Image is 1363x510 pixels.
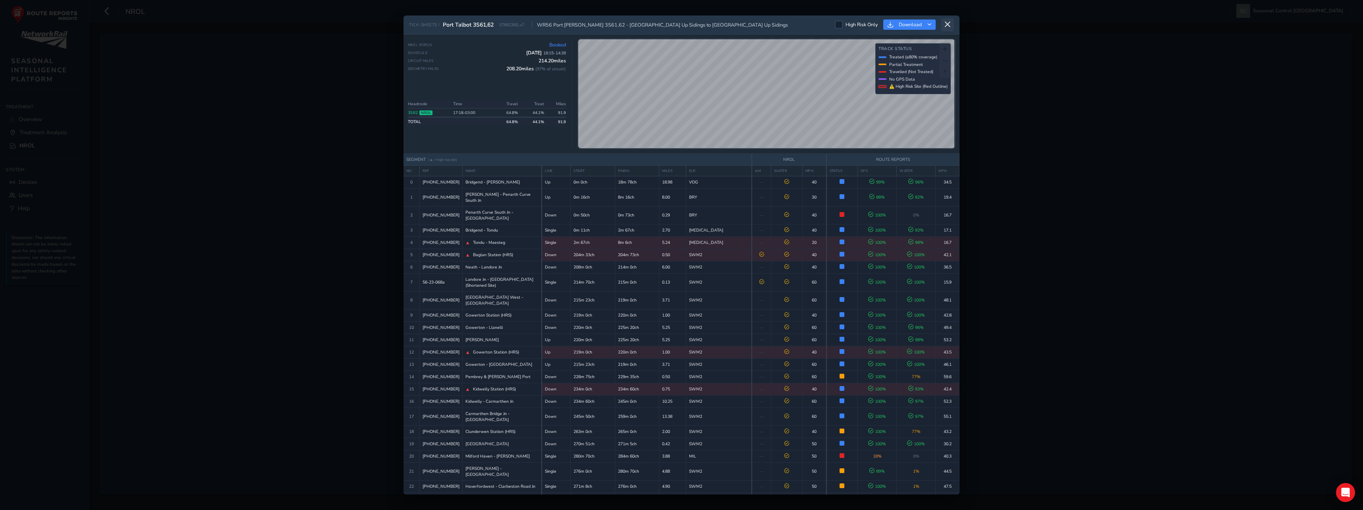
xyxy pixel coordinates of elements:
td: Up [542,176,571,188]
td: 220m 0ch [571,321,615,334]
span: — [759,386,764,392]
td: 17.1 [936,224,960,236]
td: Down [542,371,571,383]
td: 42.4 [936,383,960,395]
span: ⚠ High Risk Site (Red Outline) [889,83,948,89]
td: SWM2 [686,249,752,261]
canvas: Map [578,39,954,148]
td: SWM2 [686,261,752,273]
td: Down [542,425,571,438]
td: 215m 0ch [615,273,659,291]
span: No GPS Data [889,76,915,82]
td: 0.50 [659,371,686,383]
td: 263m 0ch [571,425,615,438]
span: 100 % [868,212,886,218]
span: 88 % [869,194,885,200]
th: Time [451,100,494,108]
span: NROL [419,110,432,115]
span: Clunderwen Station (HRS) [465,429,515,435]
span: [PERSON_NAME] - Penarth Curve South Jn [465,191,539,203]
span: 82 % [908,194,924,200]
span: Travelled (Not Treated) [889,69,933,75]
span: 12 [409,349,414,355]
td: 8m 16ch [615,188,659,206]
span: 100 % [868,325,886,330]
th: Headcode [408,100,451,108]
td: 215m 23ch [571,358,615,371]
td: 42.8 [936,309,960,321]
span: 100 % [868,252,886,258]
td: 2.00 [659,425,686,438]
span: — [759,240,764,245]
td: 219m 0ch [615,291,659,309]
td: 20 [802,236,826,249]
td: Down [542,383,571,395]
td: 0m 0ch [571,176,615,188]
span: Pembrey & [PERSON_NAME] Port [465,374,531,380]
td: 215m 23ch [571,291,615,309]
span: 18:15 - 14:38 [543,50,566,56]
span: Schedule [408,50,428,55]
td: 43.5 [936,346,960,358]
td: SWM2 [686,346,752,358]
span: — [759,349,764,355]
td: 0m 11ch [571,224,615,236]
td: 60 [802,358,826,371]
td: [PHONE_NUMBER] [419,395,462,408]
th: STATUS [826,165,858,176]
td: 16.7 [936,206,960,224]
span: Circuit Miles [408,58,434,63]
span: ▲ [465,252,470,258]
td: SWM2 [686,358,752,371]
td: Up [542,334,571,346]
td: 2.70 [659,224,686,236]
th: ELR [686,165,752,176]
td: VOG [686,176,752,188]
span: 100 % [868,386,886,392]
span: — [759,413,764,419]
span: 97 % [908,398,924,404]
td: 34.5 [936,176,960,188]
span: 100 % [868,361,886,367]
span: 97 % [908,413,924,419]
span: 1 [410,194,413,200]
span: Treated (≥80% coverage) [889,54,937,60]
td: 0.50 [659,249,686,261]
span: 18 [409,429,414,435]
span: 100 % [868,227,886,233]
span: 98 % [908,240,924,245]
th: REF [419,165,462,176]
td: SWM2 [686,334,752,346]
td: 5.24 [659,236,686,249]
td: 46.1 [936,358,960,371]
td: SWM2 [686,408,752,425]
h4: Track Status [878,46,948,52]
span: Baglan Station (HRS) [473,252,513,258]
td: Down [542,249,571,261]
span: 100 % [868,429,886,435]
span: Kidwelly - Carmarthen Jn [465,398,514,404]
span: 7 [410,279,413,285]
td: 91.9 [546,108,566,118]
td: 234m 0ch [571,383,615,395]
span: 100 % [868,264,886,270]
td: [PHONE_NUMBER] [419,358,462,371]
th: MPH [936,165,960,176]
td: 6.00 [659,261,686,273]
span: 2 [410,212,413,218]
span: 4 [410,240,413,245]
span: 0% [913,212,919,218]
td: 64.8 % [494,108,520,118]
td: [PHONE_NUMBER] [419,321,462,334]
td: 225m 20ch [615,321,659,334]
td: [PHONE_NUMBER] [419,334,462,346]
span: 11 [409,337,414,343]
span: 100 % [907,312,925,318]
td: TOTAL [408,117,451,126]
span: 0 [410,179,413,185]
td: SWM2 [686,371,752,383]
td: Down [542,321,571,334]
td: 44.1% [520,108,546,118]
span: 14 [409,374,414,380]
td: 219m 0ch [571,309,615,321]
